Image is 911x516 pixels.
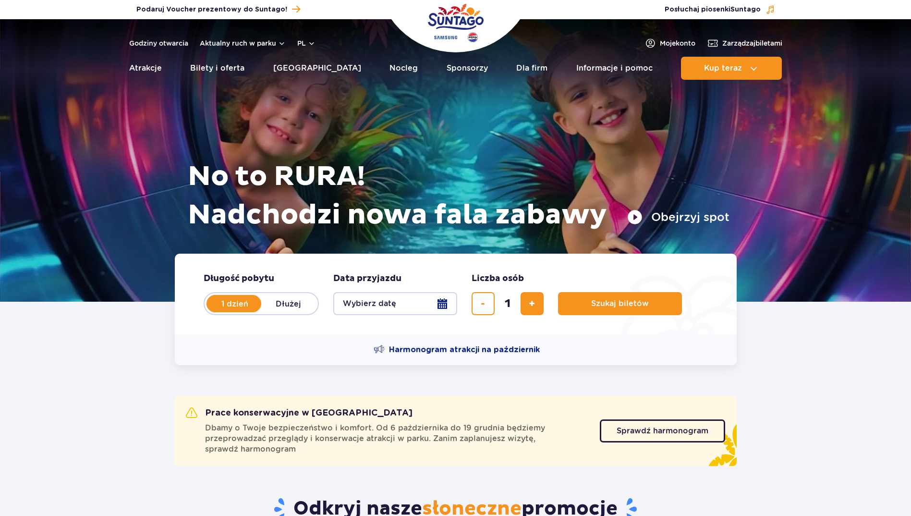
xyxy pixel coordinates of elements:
button: Wybierz datę [333,292,457,315]
button: Kup teraz [681,57,782,80]
h2: Prace konserwacyjne w [GEOGRAPHIC_DATA] [186,407,413,419]
button: Aktualny ruch w parku [200,39,286,47]
form: Planowanie wizyty w Park of Poland [175,254,737,334]
a: Sponsorzy [447,57,488,80]
button: pl [297,38,316,48]
button: usuń bilet [472,292,495,315]
span: Dbamy o Twoje bezpieczeństwo i komfort. Od 6 października do 19 grudnia będziemy przeprowadzać pr... [205,423,588,455]
span: Harmonogram atrakcji na październik [389,344,540,355]
button: Posłuchaj piosenkiSuntago [665,5,775,14]
button: Szukaj biletów [558,292,682,315]
a: Bilety i oferta [190,57,244,80]
label: 1 dzień [207,294,262,314]
h1: No to RURA! Nadchodzi nowa fala zabawy [188,158,729,234]
a: Mojekonto [644,37,695,49]
a: Dla firm [516,57,547,80]
span: Data przyjazdu [333,273,401,284]
a: [GEOGRAPHIC_DATA] [273,57,361,80]
span: Sprawdź harmonogram [617,427,708,435]
a: Podaruj Voucher prezentowy do Suntago! [136,3,300,16]
a: Harmonogram atrakcji na październik [374,344,540,356]
input: liczba biletów [496,292,519,315]
a: Zarządzajbiletami [707,37,782,49]
a: Nocleg [389,57,418,80]
span: Liczba osób [472,273,524,284]
label: Dłużej [261,294,316,314]
button: Obejrzyj spot [627,209,729,225]
span: Podaruj Voucher prezentowy do Suntago! [136,5,287,14]
span: Suntago [730,6,761,13]
span: Długość pobytu [204,273,274,284]
span: Zarządzaj biletami [722,38,782,48]
span: Szukaj biletów [591,299,649,308]
a: Atrakcje [129,57,162,80]
span: Posłuchaj piosenki [665,5,761,14]
a: Godziny otwarcia [129,38,188,48]
span: Moje konto [660,38,695,48]
span: Kup teraz [704,64,742,73]
a: Informacje i pomoc [576,57,653,80]
button: dodaj bilet [521,292,544,315]
a: Sprawdź harmonogram [600,419,725,442]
